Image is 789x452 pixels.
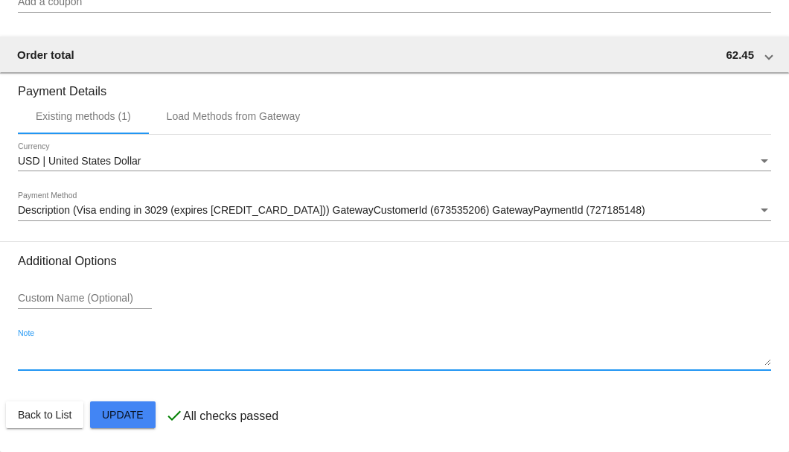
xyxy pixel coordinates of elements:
[165,407,183,424] mat-icon: check
[36,110,131,122] div: Existing methods (1)
[18,205,771,217] mat-select: Payment Method
[6,401,83,428] button: Back to List
[726,48,754,61] span: 62.45
[90,401,156,428] button: Update
[167,110,301,122] div: Load Methods from Gateway
[18,293,152,305] input: Custom Name (Optional)
[18,73,771,98] h3: Payment Details
[17,48,74,61] span: Order total
[18,155,141,167] span: USD | United States Dollar
[18,204,645,216] span: Description (Visa ending in 3029 (expires [CREDIT_CARD_DATA])) GatewayCustomerId (673535206) Gate...
[183,410,278,423] p: All checks passed
[18,254,771,268] h3: Additional Options
[18,156,771,168] mat-select: Currency
[102,409,144,421] span: Update
[18,409,71,421] span: Back to List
